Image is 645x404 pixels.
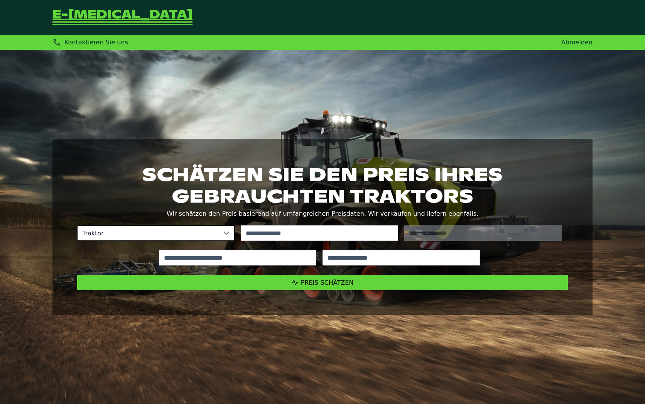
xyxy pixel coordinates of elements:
div: Kontaktieren Sie uns [52,38,128,47]
a: Zurück zur Startseite [52,9,192,25]
span: Preis schätzen [301,279,354,286]
a: Abmelden [561,39,593,46]
span: Traktor [78,226,219,240]
h1: Schätzen Sie den Preis Ihres gebrauchten Traktors [77,164,568,207]
span: Kontaktieren Sie uns [64,39,128,46]
p: Wir schätzen den Preis basierend auf umfangreichen Preisdaten. Wir verkaufen und liefern ebenfalls. [77,208,568,219]
button: Preis schätzen [77,275,568,290]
